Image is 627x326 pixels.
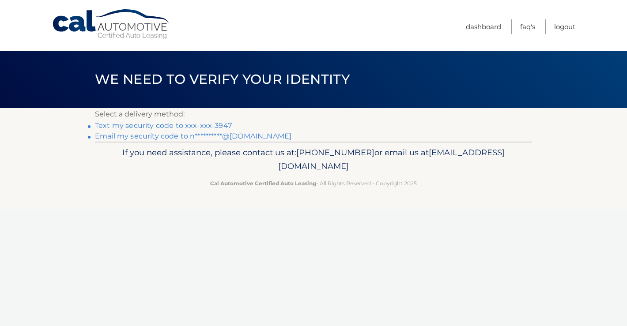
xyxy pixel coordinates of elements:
[466,19,501,34] a: Dashboard
[520,19,535,34] a: FAQ's
[210,180,316,187] strong: Cal Automotive Certified Auto Leasing
[554,19,575,34] a: Logout
[52,9,171,40] a: Cal Automotive
[101,146,526,174] p: If you need assistance, please contact us at: or email us at
[95,71,350,87] span: We need to verify your identity
[95,121,232,130] a: Text my security code to xxx-xxx-3947
[95,132,291,140] a: Email my security code to n**********@[DOMAIN_NAME]
[101,179,526,188] p: - All Rights Reserved - Copyright 2025
[296,147,374,157] span: [PHONE_NUMBER]
[95,108,532,120] p: Select a delivery method:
